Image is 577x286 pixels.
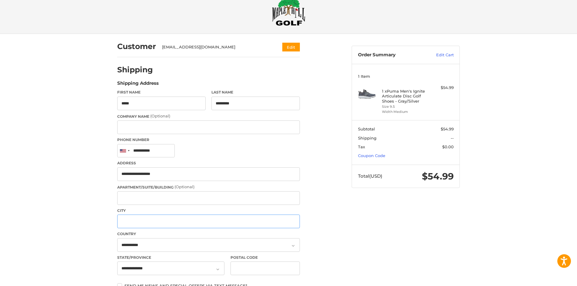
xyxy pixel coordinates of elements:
div: $54.99 [430,85,454,91]
h3: 1 Item [358,74,454,79]
label: Apartment/Suite/Building [117,184,300,190]
small: (Optional) [150,113,170,118]
a: Coupon Code [358,153,385,158]
label: Postal Code [230,255,300,260]
span: Shipping [358,136,376,140]
label: Last Name [211,90,300,95]
label: Address [117,160,300,166]
button: Edit [282,43,300,51]
iframe: Google Customer Reviews [527,270,577,286]
span: -- [451,136,454,140]
li: Size 9.5 [382,104,428,109]
a: Edit Cart [423,52,454,58]
label: State/Province [117,255,224,260]
div: United States: +1 [118,144,131,157]
small: (Optional) [174,184,194,189]
label: City [117,208,300,213]
div: [EMAIL_ADDRESS][DOMAIN_NAME] [162,44,271,50]
h3: Order Summary [358,52,423,58]
span: $0.00 [442,144,454,149]
span: Total (USD) [358,173,382,179]
span: Tax [358,144,365,149]
label: Country [117,231,300,237]
span: $54.99 [422,171,454,182]
span: Subtotal [358,127,375,131]
li: Width Medium [382,109,428,114]
legend: Shipping Address [117,80,159,90]
span: $54.99 [441,127,454,131]
h2: Shipping [117,65,153,74]
h4: 1 x Puma Men's Ignite Articulate Disc Golf Shoes - Gray/Silver [382,89,428,104]
label: Company Name [117,113,300,119]
h2: Customer [117,42,156,51]
label: First Name [117,90,206,95]
label: Phone Number [117,137,300,143]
